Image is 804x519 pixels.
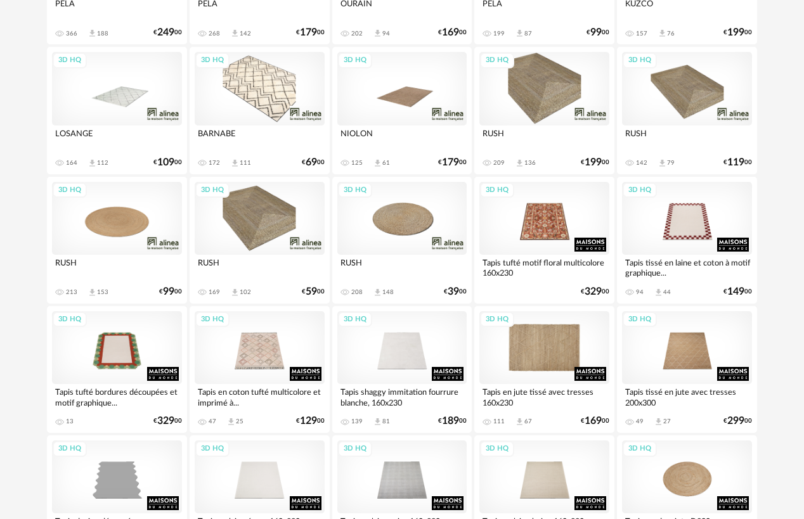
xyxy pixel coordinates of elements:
[636,30,647,37] div: 157
[230,288,240,297] span: Download icon
[190,47,330,174] a: 3D HQ BARNABE 172 Download icon 111 €6900
[300,29,317,37] span: 179
[493,418,505,425] div: 111
[654,417,663,426] span: Download icon
[515,417,524,426] span: Download icon
[240,159,251,167] div: 111
[479,384,609,409] div: Tapis en jute tissé avec tresses 160x230
[474,177,614,304] a: 3D HQ Tapis tufté motif floral multicolore 160x230 €32900
[209,288,220,296] div: 169
[587,29,609,37] div: € 00
[53,312,87,328] div: 3D HQ
[190,177,330,304] a: 3D HQ RUSH 169 Download icon 102 €5900
[157,158,174,167] span: 109
[727,417,744,425] span: 299
[474,47,614,174] a: 3D HQ RUSH 209 Download icon 136 €19900
[351,288,363,296] div: 208
[448,288,459,296] span: 39
[195,255,325,280] div: RUSH
[727,29,744,37] span: 199
[382,418,390,425] div: 81
[479,255,609,280] div: Tapis tufté motif floral multicolore 160x230
[493,30,505,37] div: 199
[53,183,87,198] div: 3D HQ
[654,288,663,297] span: Download icon
[195,441,230,457] div: 3D HQ
[47,177,187,304] a: 3D HQ RUSH 213 Download icon 153 €9900
[524,159,536,167] div: 136
[195,384,325,409] div: Tapis en coton tufté multicolore et imprimé à...
[47,47,187,174] a: 3D HQ LOSANGE 164 Download icon 112 €10900
[480,53,514,68] div: 3D HQ
[581,417,609,425] div: € 00
[373,417,382,426] span: Download icon
[493,159,505,167] div: 209
[52,384,182,409] div: Tapis tufté bordures découpées et motif graphique...
[66,418,74,425] div: 13
[195,125,325,151] div: BARNABE
[622,255,752,280] div: Tapis tissé en laine et coton à motif graphique...
[230,158,240,168] span: Download icon
[382,288,394,296] div: 148
[236,418,243,425] div: 25
[667,159,675,167] div: 79
[66,159,77,167] div: 164
[302,288,325,296] div: € 00
[153,158,182,167] div: € 00
[658,29,667,38] span: Download icon
[524,30,532,37] div: 87
[723,288,752,296] div: € 00
[97,159,108,167] div: 112
[622,384,752,409] div: Tapis tissé en jute avec tresses 200x300
[351,159,363,167] div: 125
[623,441,657,457] div: 3D HQ
[209,418,216,425] div: 47
[163,288,174,296] span: 99
[479,125,609,151] div: RUSH
[585,158,602,167] span: 199
[658,158,667,168] span: Download icon
[190,306,330,433] a: 3D HQ Tapis en coton tufté multicolore et imprimé à... 47 Download icon 25 €12900
[373,158,382,168] span: Download icon
[296,417,325,425] div: € 00
[88,288,97,297] span: Download icon
[230,29,240,38] span: Download icon
[617,306,757,433] a: 3D HQ Tapis tissé en jute avec tresses 200x300 49 Download icon 27 €29900
[47,306,187,433] a: 3D HQ Tapis tufté bordures découpées et motif graphique... 13 €32900
[524,418,532,425] div: 67
[667,30,675,37] div: 76
[373,288,382,297] span: Download icon
[351,30,363,37] div: 202
[153,29,182,37] div: € 00
[622,125,752,151] div: RUSH
[195,312,230,328] div: 3D HQ
[53,441,87,457] div: 3D HQ
[585,417,602,425] span: 169
[438,29,467,37] div: € 00
[382,159,390,167] div: 61
[240,288,251,296] div: 102
[590,29,602,37] span: 99
[723,29,752,37] div: € 00
[53,53,87,68] div: 3D HQ
[88,158,97,168] span: Download icon
[351,418,363,425] div: 139
[444,288,467,296] div: € 00
[438,158,467,167] div: € 00
[442,158,459,167] span: 179
[296,29,325,37] div: € 00
[727,158,744,167] span: 119
[209,30,220,37] div: 268
[52,125,182,151] div: LOSANGE
[515,158,524,168] span: Download icon
[515,29,524,38] span: Download icon
[636,418,644,425] div: 49
[338,183,372,198] div: 3D HQ
[442,417,459,425] span: 189
[337,125,467,151] div: NIOLON
[623,312,657,328] div: 3D HQ
[623,183,657,198] div: 3D HQ
[66,288,77,296] div: 213
[382,30,390,37] div: 94
[727,288,744,296] span: 149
